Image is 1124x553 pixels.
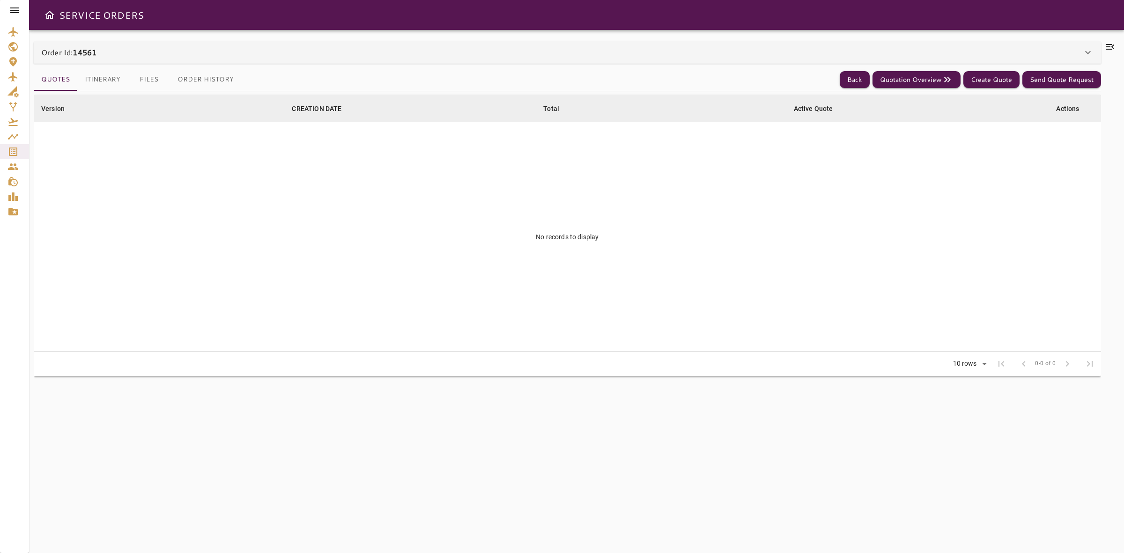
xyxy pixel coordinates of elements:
button: Create Quote [963,71,1020,88]
p: Order Id: [41,47,96,58]
span: 0-0 of 0 [1035,359,1056,369]
div: Order Id:14561 [34,41,1101,64]
button: Files [128,68,170,91]
span: Active Quote [794,103,845,114]
div: Active Quote [794,103,833,114]
button: Open drawer [40,6,59,24]
span: First Page [990,353,1013,375]
span: Last Page [1079,353,1101,375]
div: basic tabs example [34,68,241,91]
span: Next Page [1056,353,1079,375]
div: 10 rows [947,357,991,371]
button: Quotes [34,68,77,91]
button: Quotation Overview [873,71,961,88]
button: Back [840,71,870,88]
span: Version [41,103,77,114]
span: Total [543,103,571,114]
span: CREATION DATE [292,103,354,114]
button: Order History [170,68,241,91]
td: No records to display [34,122,1101,352]
div: Version [41,103,65,114]
div: 10 rows [951,360,979,368]
button: Send Quote Request [1022,71,1101,88]
button: Itinerary [77,68,128,91]
div: CREATION DATE [292,103,341,114]
span: Previous Page [1013,353,1035,375]
h6: SERVICE ORDERS [59,7,144,22]
b: 14561 [73,47,96,58]
div: Total [543,103,559,114]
